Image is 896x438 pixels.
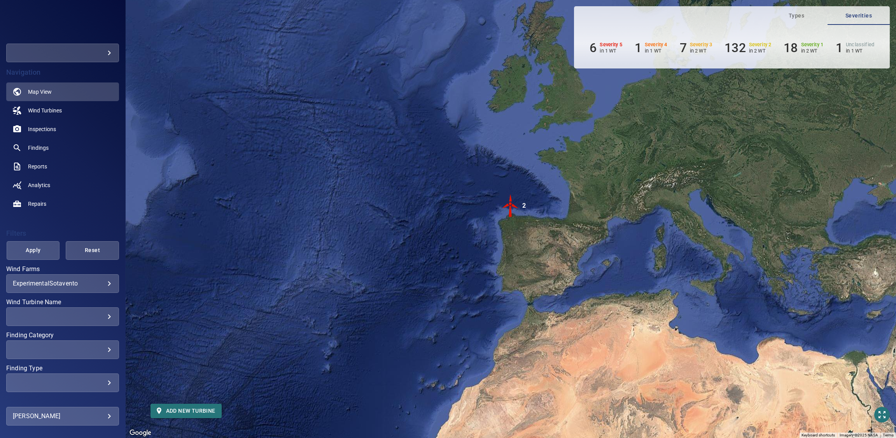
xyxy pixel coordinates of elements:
h6: 7 [680,40,687,55]
a: reports noActive [6,157,119,176]
a: inspections noActive [6,120,119,138]
gmp-advanced-marker: 2 [499,194,522,219]
h6: 6 [590,40,597,55]
label: Finding Category [6,332,119,338]
span: Imagery ©2025 NASA [840,433,878,437]
div: 2 [522,194,526,217]
img: Google [128,428,153,438]
a: windturbines noActive [6,101,119,120]
span: Inspections [28,125,56,133]
p: in 2 WT [749,48,772,54]
span: Analytics [28,181,50,189]
label: Wind Turbine Name [6,299,119,305]
a: Open this area in Google Maps (opens a new window) [128,428,153,438]
h6: Severity 1 [801,42,824,47]
span: Types [770,11,823,21]
div: [PERSON_NAME] [13,410,112,422]
p: in 1 WT [846,48,874,54]
div: demo [6,44,119,62]
h4: Filters [6,230,119,237]
img: demo-logo [47,19,79,27]
div: Finding Type [6,373,119,392]
img: windFarmIconCat5.svg [499,194,522,217]
button: Apply [7,241,59,260]
h6: 1 [635,40,642,55]
p: in 2 WT [690,48,712,54]
button: Reset [66,241,119,260]
p: in 2 WT [801,48,824,54]
h6: Severity 5 [600,42,622,47]
p: in 1 WT [645,48,667,54]
span: Repairs [28,200,46,208]
h6: Unclassified [846,42,874,47]
label: Finding Type [6,365,119,371]
h6: Severity 4 [645,42,667,47]
a: analytics noActive [6,176,119,194]
div: ExperimentalSotavento [13,280,112,287]
li: Severity 1 [784,40,823,55]
h6: Severity 3 [690,42,712,47]
a: map active [6,82,119,101]
label: Wind Farms [6,266,119,272]
p: in 1 WT [600,48,622,54]
div: Finding Category [6,340,119,359]
a: Terms (opens in new tab) [883,433,894,437]
span: Findings [28,144,49,152]
span: Severities [832,11,885,21]
div: Wind Farms [6,274,119,293]
h6: Severity 2 [749,42,772,47]
li: Severity 2 [724,40,771,55]
li: Severity 5 [590,40,622,55]
li: Severity 4 [635,40,667,55]
h6: 132 [724,40,745,55]
a: findings noActive [6,138,119,157]
span: Map View [28,88,52,96]
li: Severity 3 [680,40,712,55]
button: Add new turbine [150,404,222,418]
div: Wind Turbine Name [6,307,119,326]
span: Apply [16,245,50,255]
h6: 18 [784,40,798,55]
button: Keyboard shortcuts [801,433,835,438]
h4: Navigation [6,68,119,76]
h6: 1 [836,40,843,55]
a: repairs noActive [6,194,119,213]
span: Add new turbine [157,406,215,416]
span: Reset [75,245,109,255]
span: Wind Turbines [28,107,62,114]
span: Reports [28,163,47,170]
li: Severity Unclassified [836,40,874,55]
